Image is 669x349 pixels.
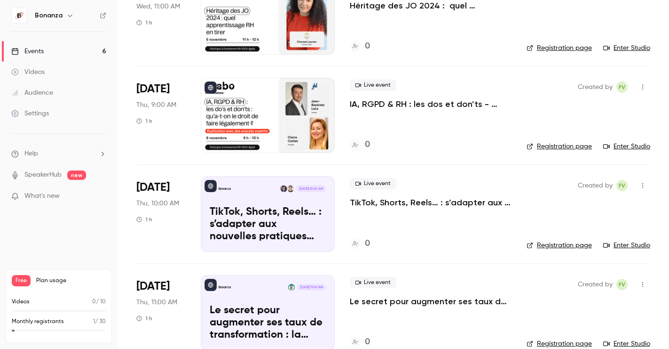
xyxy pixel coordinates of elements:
div: 1 h [136,315,152,322]
a: 0 [350,237,370,250]
a: Registration page [527,142,592,151]
span: [DATE] 11:00 AM [297,284,325,291]
span: Fabio Vilarinho [616,180,628,191]
span: Created by [578,180,613,191]
div: 1 h [136,117,152,125]
a: 0 [350,138,370,151]
h4: 0 [365,237,370,250]
span: [DATE] [136,81,170,97]
p: TikTok, Shorts, Reels… : s’adapter aux nouvelles pratiques pour recruter & attirer [210,206,326,243]
div: Settings [11,109,49,118]
a: Le secret pour augmenter ses taux de transformation : la relation RH x Manager [350,296,512,307]
img: Adeline Hascoet [287,185,294,192]
span: What's new [24,191,60,201]
h4: 0 [365,138,370,151]
span: [DATE] 10:00 AM [296,185,325,192]
span: Fabio Vilarinho [616,81,628,93]
span: Created by [578,279,613,290]
h4: 0 [365,40,370,53]
a: TikTok, Shorts, Reels… : s’adapter aux nouvelles pratiques pour recruter & attirerBonanzaAdeline ... [201,176,335,252]
a: Enter Studio [603,241,650,250]
div: Nov 6 Thu, 9:00 AM (Europe/Paris) [136,78,186,153]
span: new [67,170,86,180]
span: Thu, 9:00 AM [136,100,176,110]
h4: 0 [365,336,370,349]
div: Videos [11,67,45,77]
span: FV [619,279,625,290]
div: Audience [11,88,53,97]
span: Help [24,149,38,159]
div: 1 h [136,216,152,223]
img: Arthur Casimiro [280,185,287,192]
span: Free [12,275,31,286]
p: Bonanza [219,187,231,191]
div: 1 h [136,19,152,26]
a: Registration page [527,43,592,53]
img: Virgil Corbucci [288,284,295,291]
a: Registration page [527,339,592,349]
span: Thu, 10:00 AM [136,199,179,208]
a: 0 [350,40,370,53]
a: 0 [350,336,370,349]
a: Enter Studio [603,43,650,53]
p: / 10 [92,298,106,306]
li: help-dropdown-opener [11,149,106,159]
h6: Bonanza [35,11,63,20]
span: Live event [350,80,396,91]
span: [DATE] [136,180,170,195]
a: Enter Studio [603,142,650,151]
a: IA, RGPD & RH : les dos et don’ts - qu’a-t-on le droit de faire légalement ? [350,98,512,110]
span: FV [619,180,625,191]
span: Thu, 11:00 AM [136,298,177,307]
a: Enter Studio [603,339,650,349]
div: Nov 6 Thu, 10:00 AM (Europe/Paris) [136,176,186,252]
a: SpeakerHub [24,170,62,180]
span: [DATE] [136,279,170,294]
span: 1 [93,319,95,325]
div: Events [11,47,44,56]
p: Monthly registrants [12,317,64,326]
span: Wed, 11:00 AM [136,2,180,11]
span: Created by [578,81,613,93]
p: Videos [12,298,30,306]
span: Live event [350,277,396,288]
span: Plan usage [36,277,106,284]
span: FV [619,81,625,93]
a: Registration page [527,241,592,250]
span: Live event [350,178,396,189]
span: 0 [92,299,96,305]
a: TikTok, Shorts, Reels… : s’adapter aux nouvelles pratiques pour recruter & attirer [350,197,512,208]
span: Fabio Vilarinho [616,279,628,290]
img: Bonanza [12,8,27,23]
p: Bonanza [219,285,231,290]
p: / 30 [93,317,106,326]
p: Le secret pour augmenter ses taux de transformation : la relation RH x Manager [210,305,326,341]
